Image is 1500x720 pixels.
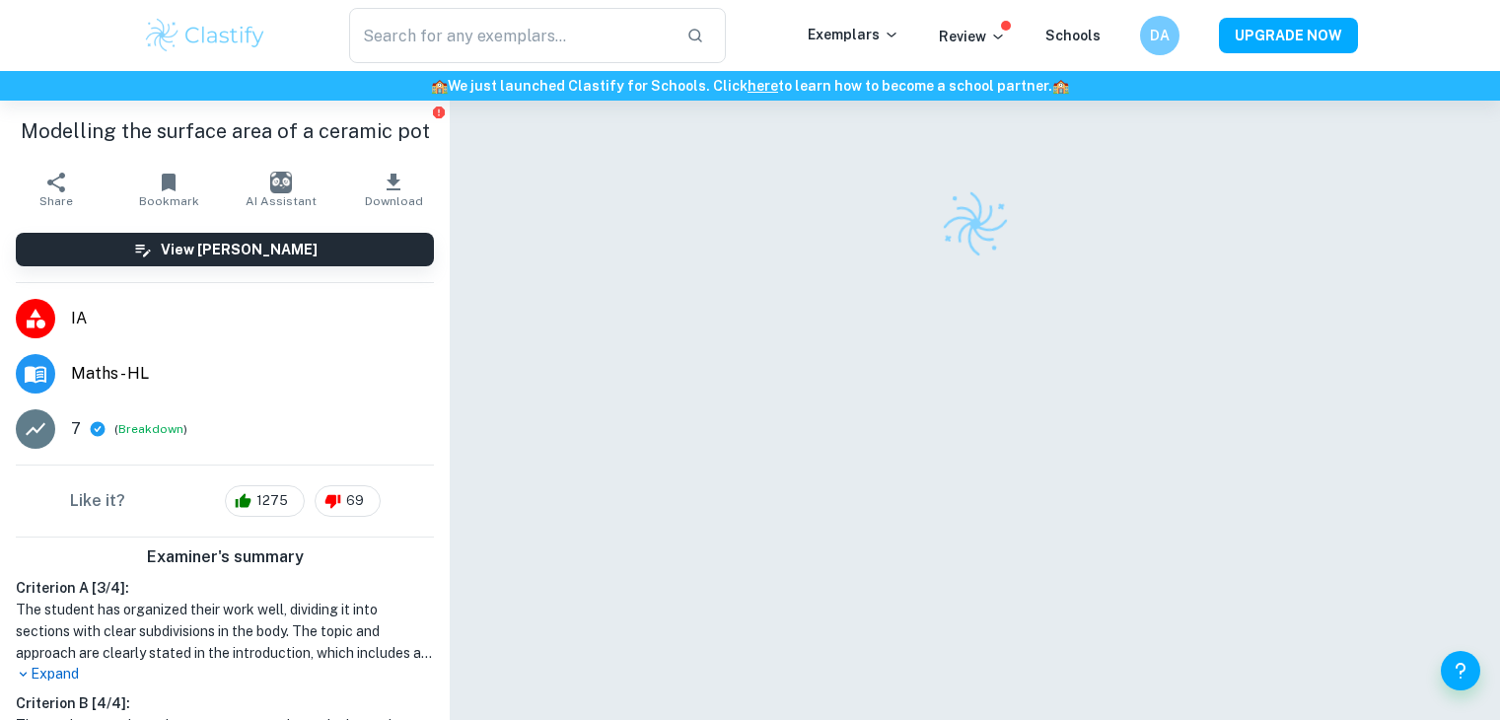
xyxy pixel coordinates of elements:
span: ( ) [114,420,187,439]
h6: Like it? [70,489,125,513]
p: Expand [16,664,434,684]
button: DA [1140,16,1179,55]
span: IA [71,307,434,330]
span: Share [39,194,73,208]
img: Clastify logo [935,184,1015,264]
button: Breakdown [118,420,183,438]
span: Download [365,194,423,208]
h6: DA [1148,25,1171,46]
span: 🏫 [1052,78,1069,94]
button: UPGRADE NOW [1219,18,1358,53]
button: Help and Feedback [1441,651,1480,690]
img: Clastify logo [143,16,268,55]
span: 1275 [246,491,299,511]
button: Report issue [431,105,446,119]
span: Bookmark [139,194,199,208]
h6: View [PERSON_NAME] [161,239,318,260]
img: AI Assistant [270,172,292,193]
span: AI Assistant [246,194,317,208]
a: here [748,78,778,94]
p: Review [939,26,1006,47]
span: 🏫 [431,78,448,94]
div: 69 [315,485,381,517]
button: View [PERSON_NAME] [16,233,434,266]
span: 69 [335,491,375,511]
p: Exemplars [808,24,899,45]
button: Download [337,162,450,217]
button: AI Assistant [225,162,337,217]
h6: We just launched Clastify for Schools. Click to learn how to become a school partner. [4,75,1496,97]
span: Maths - HL [71,362,434,386]
h6: Criterion A [ 3 / 4 ]: [16,577,434,599]
input: Search for any exemplars... [349,8,672,63]
a: Schools [1045,28,1101,43]
h1: Modelling the surface area of a ceramic pot [16,116,434,146]
button: Bookmark [112,162,225,217]
p: 7 [71,417,81,441]
h6: Examiner's summary [8,545,442,569]
h1: The student has organized their work well, dividing it into sections with clear subdivisions in t... [16,599,434,664]
h6: Criterion B [ 4 / 4 ]: [16,692,434,714]
div: 1275 [225,485,305,517]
